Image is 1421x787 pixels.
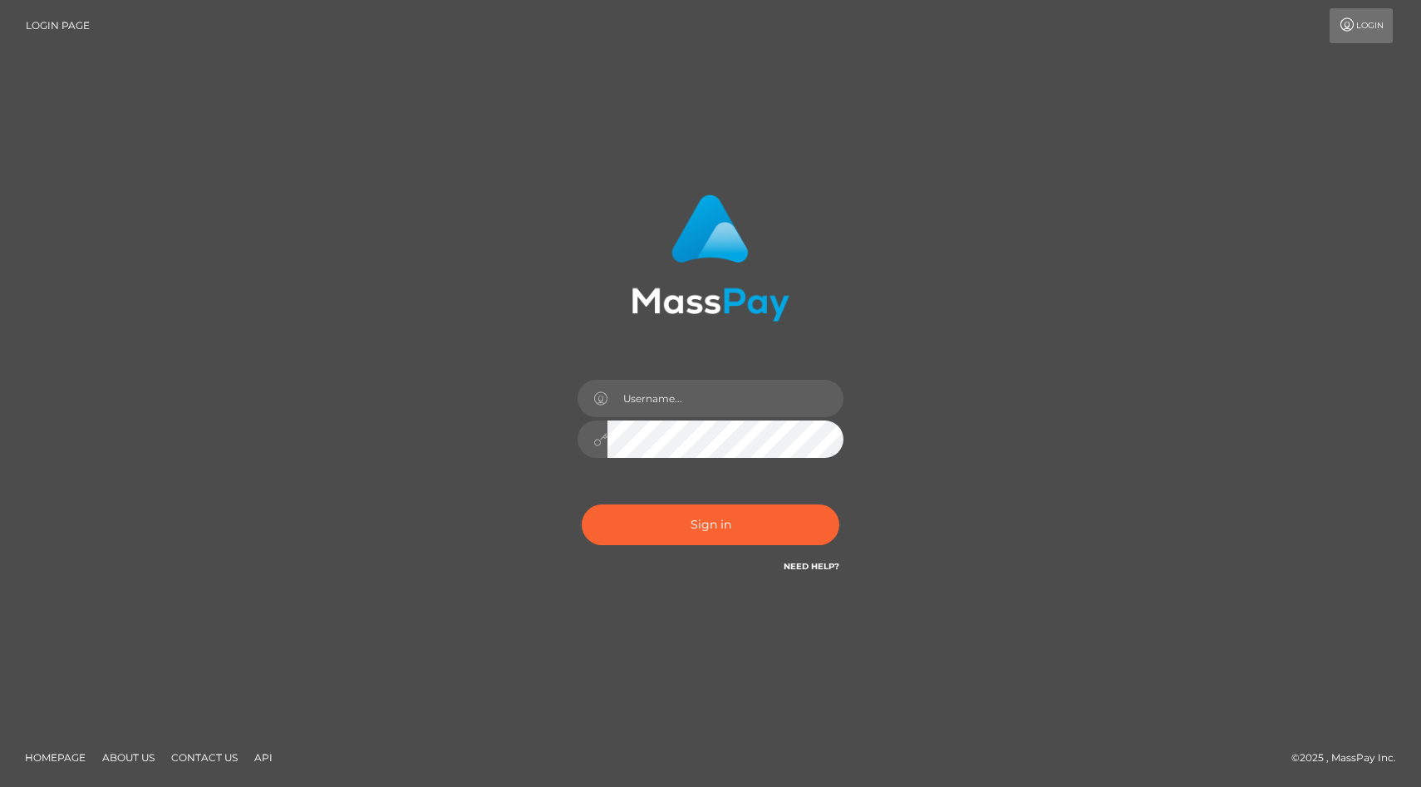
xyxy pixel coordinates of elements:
a: Homepage [18,745,92,770]
img: MassPay Login [632,194,789,322]
a: Need Help? [784,561,839,572]
a: API [248,745,279,770]
a: Login Page [26,8,90,43]
a: Login [1330,8,1393,43]
div: © 2025 , MassPay Inc. [1291,749,1409,767]
input: Username... [607,380,843,417]
a: About Us [96,745,161,770]
button: Sign in [582,504,839,545]
a: Contact Us [165,745,244,770]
